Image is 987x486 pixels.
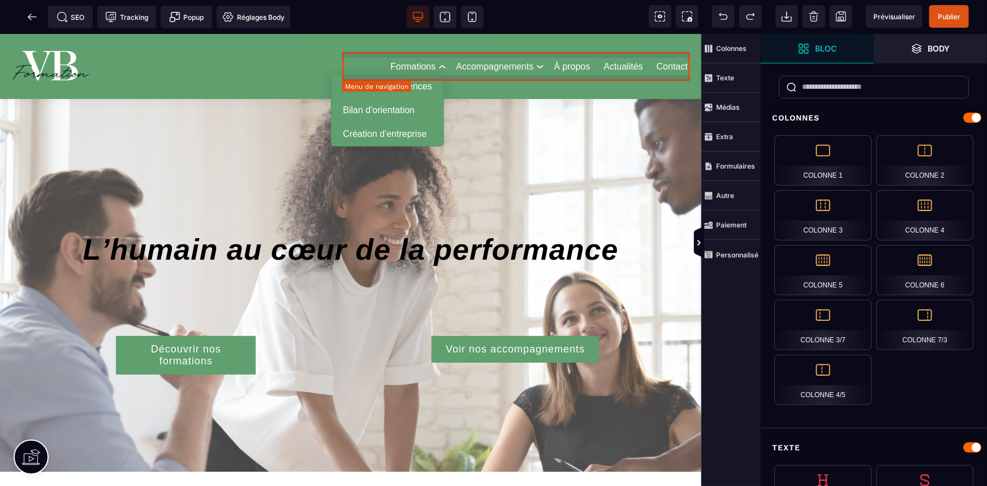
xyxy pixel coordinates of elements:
[761,34,874,63] span: Ouvrir les blocs
[701,63,761,93] span: Texte
[761,107,987,128] div: Colonnes
[876,245,973,295] div: Colonne 6
[803,5,825,28] span: Nettoyage
[701,122,761,152] span: Extra
[390,25,436,40] a: FormationsBilan de compétencesBilan d'orientationCréation d'entreprise
[461,6,484,28] span: Voir mobile
[929,5,969,28] span: Enregistrer le contenu
[716,74,734,82] strong: Texte
[105,11,148,23] span: Tracking
[876,135,973,186] div: Colonne 2
[701,240,761,269] span: Personnalisé
[331,88,443,112] a: Création d'entreprise
[21,6,44,28] span: Retour
[716,44,747,53] strong: Colonnes
[432,302,599,329] button: Voir nos accompagnements
[604,25,643,40] a: Actualités
[876,300,973,350] div: Colonne 7/3
[761,226,772,260] span: Afficher les vues
[716,251,758,259] strong: Personnalisé
[649,5,671,28] span: Voir les composants
[775,5,798,28] span: Importer
[456,25,533,40] a: Accompagnements
[716,162,755,170] strong: Formulaires
[873,12,915,21] span: Prévisualiser
[554,25,590,40] a: À propos
[774,245,872,295] div: Colonne 5
[676,5,699,28] span: Capture d'écran
[701,210,761,240] span: Paiement
[161,6,212,28] span: Créer une alerte modale
[815,44,837,53] strong: Bloc
[876,190,973,240] div: Colonne 4
[217,6,290,28] span: Favicon
[331,41,443,64] a: Bilan de compétences
[701,93,761,122] span: Médias
[169,11,204,23] span: Popup
[57,11,85,23] span: SEO
[701,34,761,63] span: Colonnes
[716,103,740,111] strong: Médias
[761,437,987,458] div: Texte
[83,199,618,232] span: L’humain au cœur de la performance
[774,355,872,405] div: Colonne 4/5
[712,5,735,28] span: Défaire
[830,5,852,28] span: Enregistrer
[774,135,872,186] div: Colonne 1
[48,6,93,28] span: Métadata SEO
[10,5,92,60] img: 86a4aa658127570b91344bfc39bbf4eb_Blanc_sur_fond_vert.png
[716,191,734,200] strong: Autre
[716,132,733,141] strong: Extra
[657,25,688,40] a: Contact
[716,221,747,229] strong: Paiement
[701,181,761,210] span: Autre
[739,5,762,28] span: Rétablir
[938,12,960,21] span: Publier
[116,302,256,341] button: Découvrir nos formations
[97,6,156,28] span: Code de suivi
[434,6,456,28] span: Voir tablette
[331,64,443,88] a: Bilan d'orientation
[928,44,950,53] strong: Body
[701,152,761,181] span: Formulaires
[407,6,429,28] span: Voir bureau
[874,34,987,63] span: Ouvrir les calques
[866,5,923,28] span: Aperçu
[774,190,872,240] div: Colonne 3
[774,300,872,350] div: Colonne 3/7
[222,11,285,23] span: Réglages Body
